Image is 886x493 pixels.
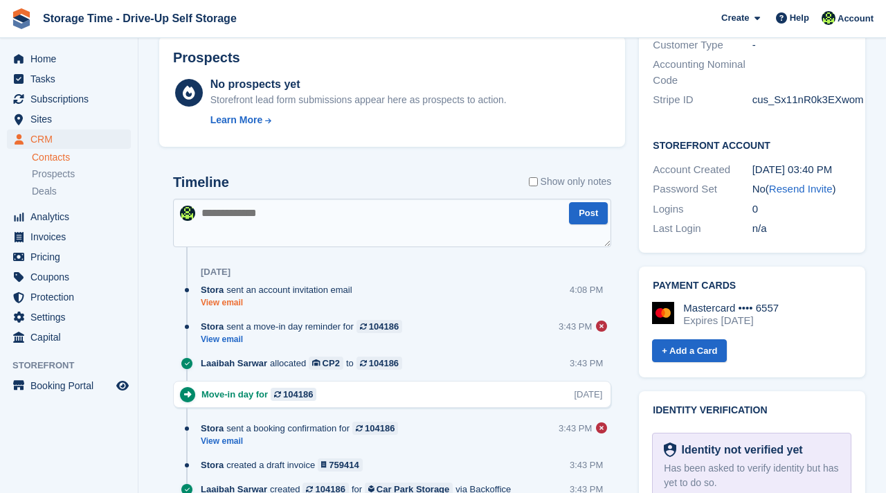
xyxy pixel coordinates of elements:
[529,174,538,189] input: Show only notes
[7,267,131,287] a: menu
[752,37,851,53] div: -
[7,328,131,347] a: menu
[356,320,402,333] a: 104186
[323,357,340,370] div: CP2
[352,422,398,435] a: 104186
[653,57,752,88] div: Accounting Nominal Code
[210,76,507,93] div: No prospects yet
[653,221,752,237] div: Last Login
[201,297,359,309] a: View email
[569,202,608,225] button: Post
[201,422,224,435] span: Stora
[652,302,674,324] img: Mastercard Logo
[369,320,399,333] div: 104186
[30,307,114,327] span: Settings
[30,376,114,395] span: Booking Portal
[201,458,370,472] div: created a draft invoice
[37,7,242,30] a: Storage Time - Drive-Up Self Storage
[32,185,57,198] span: Deals
[570,283,603,296] div: 4:08 PM
[30,207,114,226] span: Analytics
[7,69,131,89] a: menu
[652,339,727,362] a: + Add a Card
[559,320,592,333] div: 3:43 PM
[653,138,851,152] h2: Storefront Account
[766,183,836,195] span: ( )
[30,287,114,307] span: Protection
[210,113,262,127] div: Learn More
[11,8,32,29] img: stora-icon-8386f47178a22dfd0bd8f6a31ec36ba5ce8667c1dd55bd0f319d3a0aa187defe.svg
[653,181,752,197] div: Password Set
[676,442,803,458] div: Identity not verified yet
[664,442,676,458] img: Identity Verification Ready
[7,109,131,129] a: menu
[356,357,402,370] a: 104186
[7,49,131,69] a: menu
[173,50,240,66] h2: Prospects
[30,267,114,287] span: Coupons
[201,334,409,346] a: View email
[664,461,840,490] div: Has been asked to verify identity but has yet to do so.
[683,302,779,314] div: Mastercard •••• 6557
[559,422,592,435] div: 3:43 PM
[201,357,409,370] div: allocated to
[180,206,195,221] img: Laaibah Sarwar
[7,307,131,327] a: menu
[653,201,752,217] div: Logins
[318,458,363,472] a: 759414
[201,388,323,401] div: Move-in day for
[529,174,612,189] label: Show only notes
[201,357,267,370] span: Laaibah Sarwar
[752,221,851,237] div: n/a
[752,181,851,197] div: No
[201,422,405,435] div: sent a booking confirmation for
[721,11,749,25] span: Create
[32,167,131,181] a: Prospects
[7,287,131,307] a: menu
[752,201,851,217] div: 0
[365,422,395,435] div: 104186
[653,280,851,292] h2: Payment cards
[309,357,343,370] a: CP2
[570,458,603,472] div: 3:43 PM
[201,283,224,296] span: Stora
[653,37,752,53] div: Customer Type
[822,11,835,25] img: Laaibah Sarwar
[201,458,224,472] span: Stora
[271,388,316,401] a: 104186
[32,184,131,199] a: Deals
[769,183,833,195] a: Resend Invite
[201,320,224,333] span: Stora
[574,388,602,401] div: [DATE]
[12,359,138,373] span: Storefront
[173,174,229,190] h2: Timeline
[201,436,405,447] a: View email
[283,388,313,401] div: 104186
[30,89,114,109] span: Subscriptions
[369,357,399,370] div: 104186
[114,377,131,394] a: Preview store
[32,168,75,181] span: Prospects
[7,227,131,247] a: menu
[653,92,752,108] div: Stripe ID
[210,93,507,107] div: Storefront lead form submissions appear here as prospects to action.
[7,376,131,395] a: menu
[790,11,809,25] span: Help
[30,109,114,129] span: Sites
[653,405,851,416] h2: Identity verification
[7,89,131,109] a: menu
[7,247,131,267] a: menu
[201,320,409,333] div: sent a move-in day reminder for
[570,357,603,370] div: 3:43 PM
[30,49,114,69] span: Home
[210,113,507,127] a: Learn More
[752,162,851,178] div: [DATE] 03:40 PM
[30,247,114,267] span: Pricing
[653,162,752,178] div: Account Created
[683,314,779,327] div: Expires [DATE]
[30,69,114,89] span: Tasks
[201,267,230,278] div: [DATE]
[30,328,114,347] span: Capital
[329,458,359,472] div: 759414
[201,283,359,296] div: sent an account invitation email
